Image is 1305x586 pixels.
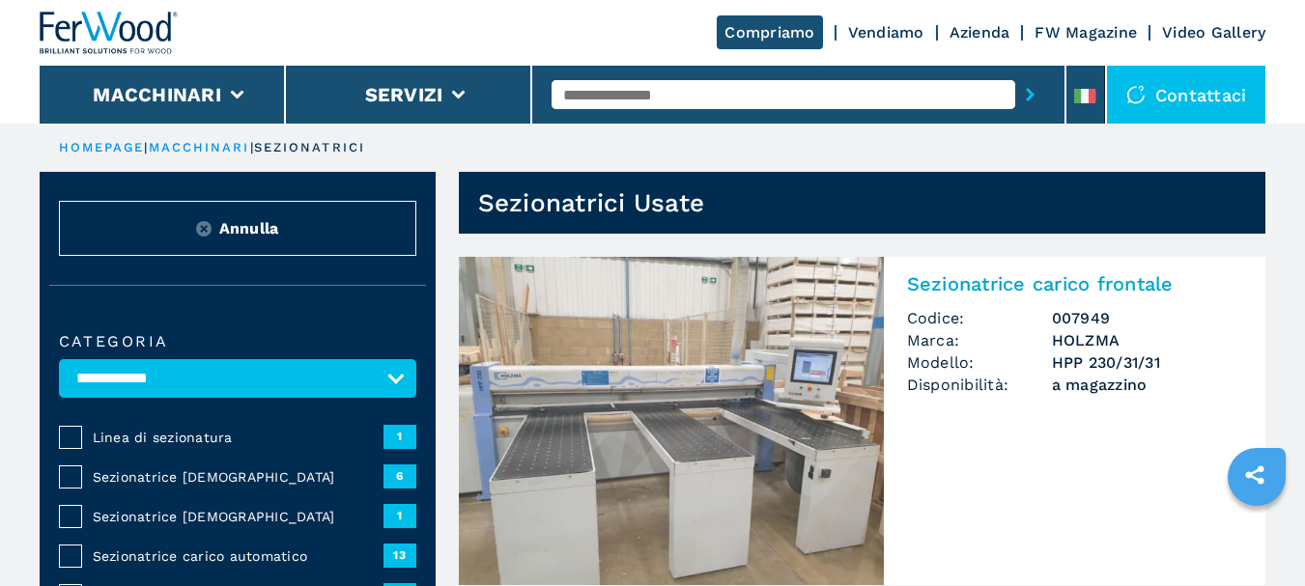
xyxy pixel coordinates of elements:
a: macchinari [149,140,250,154]
img: Sezionatrice carico frontale HOLZMA HPP 230/31/31 [459,257,884,585]
a: Sezionatrice carico frontale HOLZMA HPP 230/31/31Sezionatrice carico frontaleCodice:007949Marca:H... [459,257,1266,585]
h3: HPP 230/31/31 [1052,351,1243,374]
h3: 007949 [1052,307,1243,329]
button: Macchinari [93,83,221,106]
a: Video Gallery [1162,23,1265,42]
h3: HOLZMA [1052,329,1243,351]
span: Sezionatrice [DEMOGRAPHIC_DATA] [93,507,383,526]
button: ResetAnnulla [59,201,416,256]
span: 1 [383,504,416,527]
h2: Sezionatrice carico frontale [907,272,1243,295]
a: Azienda [950,23,1010,42]
a: Compriamo [717,15,822,49]
span: Sezionatrice carico automatico [93,546,383,566]
img: Ferwood [40,12,179,54]
span: Marca: [907,329,1052,351]
p: sezionatrici [254,139,365,156]
span: 6 [383,464,416,488]
button: Servizi [365,83,443,106]
span: Annulla [219,217,279,239]
a: Vendiamo [848,23,924,42]
label: Categoria [59,334,416,349]
span: 1 [383,425,416,448]
img: Reset [196,221,212,237]
button: submit-button [1015,72,1045,117]
span: a magazzino [1052,374,1243,396]
span: 13 [383,544,416,567]
h1: Sezionatrici Usate [478,187,705,218]
span: | [144,140,148,154]
div: Contattaci [1107,66,1266,124]
span: Disponibilità: [907,374,1052,396]
span: Modello: [907,351,1052,374]
a: HOMEPAGE [59,140,145,154]
a: sharethis [1231,451,1279,499]
span: Sezionatrice [DEMOGRAPHIC_DATA] [93,467,383,487]
img: Contattaci [1126,85,1146,104]
span: | [250,140,254,154]
span: Linea di sezionatura [93,428,383,447]
span: Codice: [907,307,1052,329]
a: FW Magazine [1035,23,1137,42]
